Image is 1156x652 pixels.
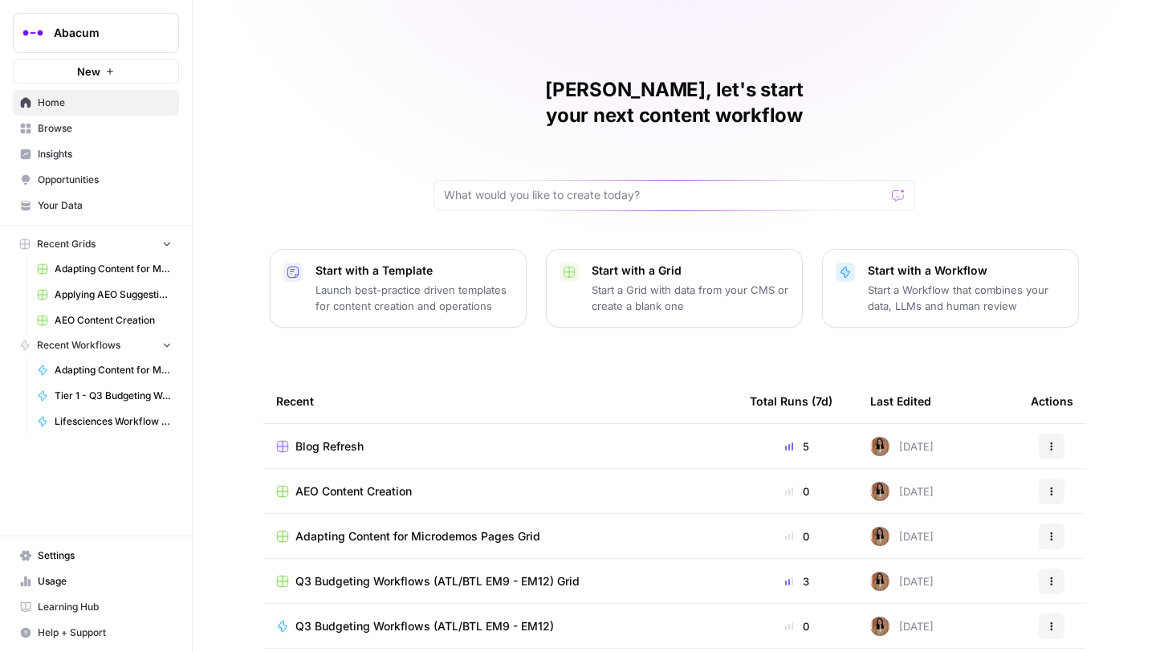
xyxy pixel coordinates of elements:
[315,263,513,279] p: Start with a Template
[54,25,151,41] span: Abacum
[870,482,889,501] img: jqqluxs4pyouhdpojww11bswqfcs
[38,173,172,187] span: Opportunities
[750,438,845,454] div: 5
[30,282,179,308] a: Applying AEO Suggestions
[870,437,889,456] img: jqqluxs4pyouhdpojww11bswqfcs
[30,409,179,434] a: Lifesciences Workflow ([DATE])
[13,193,179,218] a: Your Data
[870,379,931,423] div: Last Edited
[38,600,172,614] span: Learning Hub
[592,263,789,279] p: Start with a Grid
[295,483,412,499] span: AEO Content Creation
[870,572,889,591] img: jqqluxs4pyouhdpojww11bswqfcs
[13,620,179,646] button: Help + Support
[13,90,179,116] a: Home
[13,59,179,84] button: New
[37,338,120,352] span: Recent Workflows
[276,528,724,544] a: Adapting Content for Microdemos Pages Grid
[38,574,172,589] span: Usage
[55,389,172,403] span: Tier 1 - Q3 Budgeting Workflows
[13,13,179,53] button: Workspace: Abacum
[750,618,845,634] div: 0
[870,527,889,546] img: jqqluxs4pyouhdpojww11bswqfcs
[13,167,179,193] a: Opportunities
[433,77,915,128] h1: [PERSON_NAME], let's start your next content workflow
[870,482,934,501] div: [DATE]
[55,414,172,429] span: Lifesciences Workflow ([DATE])
[13,116,179,141] a: Browse
[1031,379,1073,423] div: Actions
[822,249,1079,328] button: Start with a WorkflowStart a Workflow that combines your data, LLMs and human review
[18,18,47,47] img: Abacum Logo
[750,528,845,544] div: 0
[870,572,934,591] div: [DATE]
[55,287,172,302] span: Applying AEO Suggestions
[77,63,100,79] span: New
[38,96,172,110] span: Home
[315,282,513,314] p: Launch best-practice driven templates for content creation and operations
[30,383,179,409] a: Tier 1 - Q3 Budgeting Workflows
[55,262,172,276] span: Adapting Content for Microdemos Pages Grid
[592,282,789,314] p: Start a Grid with data from your CMS or create a blank one
[37,237,96,251] span: Recent Grids
[270,249,527,328] button: Start with a TemplateLaunch best-practice driven templates for content creation and operations
[750,379,832,423] div: Total Runs (7d)
[295,618,554,634] span: Q3 Budgeting Workflows (ATL/BTL EM9 - EM12)
[30,357,179,383] a: Adapting Content for Microdemos Pages
[870,617,934,636] div: [DATE]
[868,263,1065,279] p: Start with a Workflow
[55,363,172,377] span: Adapting Content for Microdemos Pages
[13,568,179,594] a: Usage
[13,232,179,256] button: Recent Grids
[13,141,179,167] a: Insights
[276,379,724,423] div: Recent
[38,198,172,213] span: Your Data
[276,618,724,634] a: Q3 Budgeting Workflows (ATL/BTL EM9 - EM12)
[38,147,172,161] span: Insights
[13,333,179,357] button: Recent Workflows
[276,438,724,454] a: Blog Refresh
[55,313,172,328] span: AEO Content Creation
[13,594,179,620] a: Learning Hub
[276,483,724,499] a: AEO Content Creation
[30,256,179,282] a: Adapting Content for Microdemos Pages Grid
[868,282,1065,314] p: Start a Workflow that combines your data, LLMs and human review
[295,438,364,454] span: Blog Refresh
[546,249,803,328] button: Start with a GridStart a Grid with data from your CMS or create a blank one
[38,548,172,563] span: Settings
[870,437,934,456] div: [DATE]
[295,573,580,589] span: Q3 Budgeting Workflows (ATL/BTL EM9 - EM12) Grid
[295,528,540,544] span: Adapting Content for Microdemos Pages Grid
[13,543,179,568] a: Settings
[38,121,172,136] span: Browse
[30,308,179,333] a: AEO Content Creation
[444,187,885,203] input: What would you like to create today?
[870,527,934,546] div: [DATE]
[870,617,889,636] img: jqqluxs4pyouhdpojww11bswqfcs
[750,483,845,499] div: 0
[276,573,724,589] a: Q3 Budgeting Workflows (ATL/BTL EM9 - EM12) Grid
[38,626,172,640] span: Help + Support
[750,573,845,589] div: 3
